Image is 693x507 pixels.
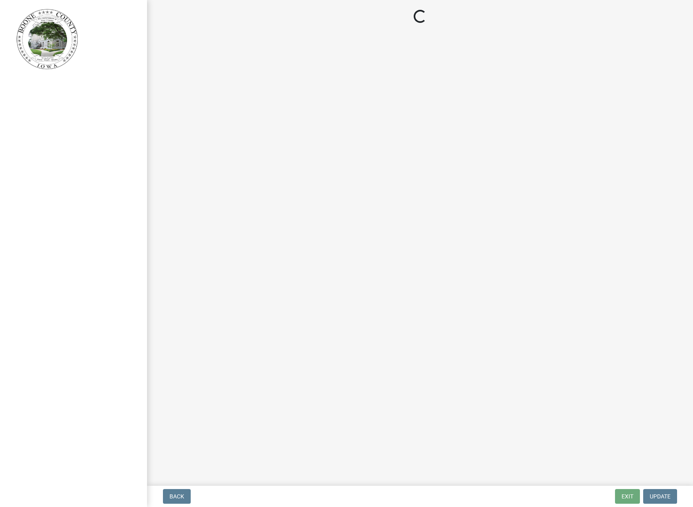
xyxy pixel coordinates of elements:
button: Back [163,489,191,504]
span: Back [169,493,184,500]
button: Update [643,489,677,504]
img: Boone County, Iowa [16,9,78,70]
span: Update [650,493,671,500]
button: Exit [615,489,640,504]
